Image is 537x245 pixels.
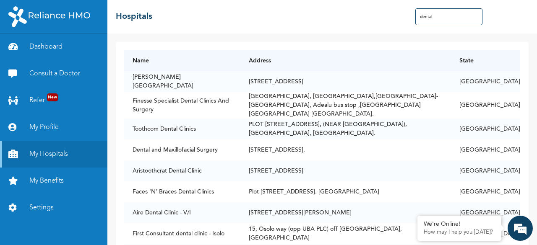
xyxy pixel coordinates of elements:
[8,6,90,27] img: RelianceHMO's Logo
[124,160,240,181] td: Aristoothcrat Dental Clinic
[451,71,520,92] td: [GEOGRAPHIC_DATA]
[124,202,240,223] td: Aire Dental Clinic - V/I
[451,202,520,223] td: [GEOGRAPHIC_DATA]
[124,71,240,92] td: [PERSON_NAME] [GEOGRAPHIC_DATA]
[240,71,451,92] td: [STREET_ADDRESS]
[138,4,158,24] div: Minimize live chat window
[240,160,451,181] td: [STREET_ADDRESS]
[4,217,82,223] span: Conversation
[116,10,152,23] h2: Hospitals
[451,181,520,202] td: [GEOGRAPHIC_DATA]
[124,50,240,71] th: Name
[451,92,520,119] td: [GEOGRAPHIC_DATA]
[451,139,520,160] td: [GEOGRAPHIC_DATA]
[415,8,482,25] input: Search Hospitals...
[82,203,160,229] div: FAQs
[44,47,141,58] div: Chat with us now
[240,50,451,71] th: Address
[124,119,240,139] td: Toothcom Dental Clinics
[240,119,451,139] td: PLOT [STREET_ADDRESS], (NEAR [GEOGRAPHIC_DATA]), [GEOGRAPHIC_DATA], [GEOGRAPHIC_DATA].
[240,92,451,119] td: [GEOGRAPHIC_DATA], [GEOGRAPHIC_DATA],[GEOGRAPHIC_DATA]- [GEOGRAPHIC_DATA], Adealu bus stop ,[GEOG...
[451,160,520,181] td: [GEOGRAPHIC_DATA]
[47,93,58,101] span: New
[451,50,520,71] th: State
[49,78,116,162] span: We're online!
[240,139,451,160] td: [STREET_ADDRESS],
[124,139,240,160] td: Dental and Maxillofacial Surgery
[16,42,34,63] img: d_794563401_company_1708531726252_794563401
[240,181,451,202] td: Plot [STREET_ADDRESS]. [GEOGRAPHIC_DATA]
[424,229,495,236] p: How may I help you today?
[124,223,240,244] td: First Consultant dental clinic - Isolo
[124,181,240,202] td: Faces 'N' Braces Dental Clinics
[424,221,495,228] div: We're Online!
[451,119,520,139] td: [GEOGRAPHIC_DATA]
[240,202,451,223] td: [STREET_ADDRESS][PERSON_NAME]
[4,173,160,203] textarea: Type your message and hit 'Enter'
[124,92,240,119] td: Finesse Specialist Dental Clinics And Surgery
[240,223,451,244] td: 15, Osolo way (opp UBA PLC) off [GEOGRAPHIC_DATA], [GEOGRAPHIC_DATA]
